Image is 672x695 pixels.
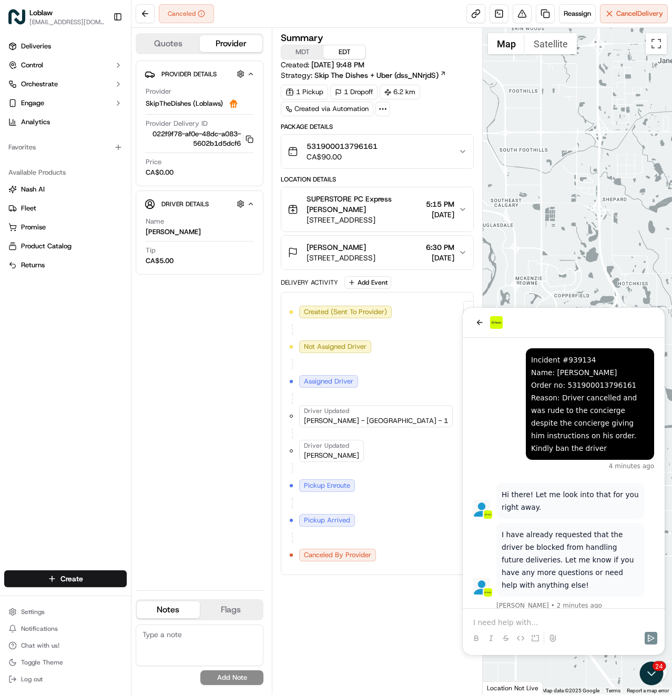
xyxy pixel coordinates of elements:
button: 022f9f78-af0e-48dc-a083-5602b1d5dcf6 [146,129,253,148]
button: [EMAIL_ADDRESS][DOMAIN_NAME] [29,18,105,26]
button: Nash AI [4,181,127,198]
button: SUPERSTORE PC Express [PERSON_NAME][STREET_ADDRESS]5:15 PM[DATE] [281,187,473,231]
button: MDT [281,45,323,59]
a: Created via Automation [281,102,373,116]
a: Product Catalog [8,241,123,251]
span: Notifications [21,625,58,633]
a: Returns [8,260,123,270]
a: Open this area in Google Maps (opens a new window) [485,681,520,694]
span: [DATE] 9:48 PM [311,60,364,69]
button: Flags [200,601,263,618]
span: [DATE] [426,209,454,220]
span: Created (Sent To Provider) [304,307,387,317]
span: 6:30 PM [426,242,454,253]
span: [STREET_ADDRESS] [307,253,375,263]
span: 531900013796161 [307,141,378,152]
div: Strategy: [281,70,446,80]
span: Pickup Enroute [304,481,350,490]
img: Loblaw [8,8,25,25]
a: Terms (opens in new tab) [606,688,620,693]
span: CA$90.00 [307,152,378,162]
a: Report a map error [627,688,669,693]
div: [PERSON_NAME] [146,227,201,237]
span: Provider [146,87,171,96]
a: Fleet [8,204,123,213]
h3: Summary [281,33,323,43]
button: Driver Details [145,195,254,213]
img: Google [485,681,520,694]
div: Location Not Live [483,681,543,694]
div: CA$5.00 [146,256,174,266]
span: Driver Updated [304,407,349,415]
button: Toggle fullscreen view [646,33,667,54]
span: Fleet [21,204,36,213]
span: Provider Details [161,70,217,78]
iframe: Open customer support [638,660,667,689]
span: Cancel Delivery [616,9,663,18]
span: Log out [21,675,43,683]
div: Favorites [4,139,127,156]
a: Skip The Dishes + Uber (dss_NNrjdS) [314,70,446,80]
button: [PERSON_NAME][STREET_ADDRESS]6:30 PM[DATE] [281,236,473,269]
span: Engage [21,98,44,108]
button: EDT [323,45,365,59]
span: Settings [21,608,45,616]
span: Create [60,573,83,584]
span: Provider Delivery ID [146,119,208,128]
button: Toggle Theme [4,655,127,670]
span: [STREET_ADDRESS] [307,215,422,225]
img: justeat_logo.png [227,97,240,110]
button: LoblawLoblaw[EMAIL_ADDRESS][DOMAIN_NAME] [4,4,109,29]
span: CA$0.00 [146,168,174,177]
div: 6.2 km [380,85,420,99]
button: Create [4,570,127,587]
a: Deliveries [4,38,127,55]
button: Provider Details [145,65,254,83]
button: CancelDelivery [600,4,668,23]
button: Promise [4,219,127,236]
span: Pickup Arrived [304,516,350,525]
span: Control [21,61,43,70]
span: Driver Details [161,200,209,208]
button: Loblaw [29,7,53,18]
div: Available Products [4,164,127,181]
button: 531900013796161CA$90.00 [281,135,473,168]
a: Nash AI [8,185,123,194]
button: Show street map [488,33,525,54]
span: Canceled By Provider [304,550,371,560]
span: Chat with us! [21,641,59,650]
span: [PERSON_NAME] - [GEOGRAPHIC_DATA] - 1 [304,416,448,426]
iframe: Customer support window [463,308,665,655]
button: Chat with us! [4,638,127,653]
span: Skip The Dishes + Uber (dss_NNrjdS) [314,70,439,80]
span: Not Assigned Driver [304,342,366,351]
button: Notes [137,601,200,618]
button: Control [4,57,127,74]
span: Assigned Driver [304,377,353,386]
button: Provider [200,35,263,52]
span: Name [146,217,164,226]
button: Reassign [559,4,596,23]
button: Notifications [4,621,127,636]
button: Product Catalog [4,238,127,255]
button: Orchestrate [4,76,127,93]
span: Tip [146,246,156,255]
button: Settings [4,605,127,619]
span: Toggle Theme [21,658,63,667]
span: [PERSON_NAME] [307,242,366,253]
span: Deliveries [21,42,51,51]
span: SUPERSTORE PC Express [PERSON_NAME] [307,194,422,215]
button: Show satellite imagery [525,33,577,54]
span: Orchestrate [21,79,58,89]
span: Created: [281,59,364,70]
span: Promise [21,223,46,232]
div: Package Details [281,123,474,131]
